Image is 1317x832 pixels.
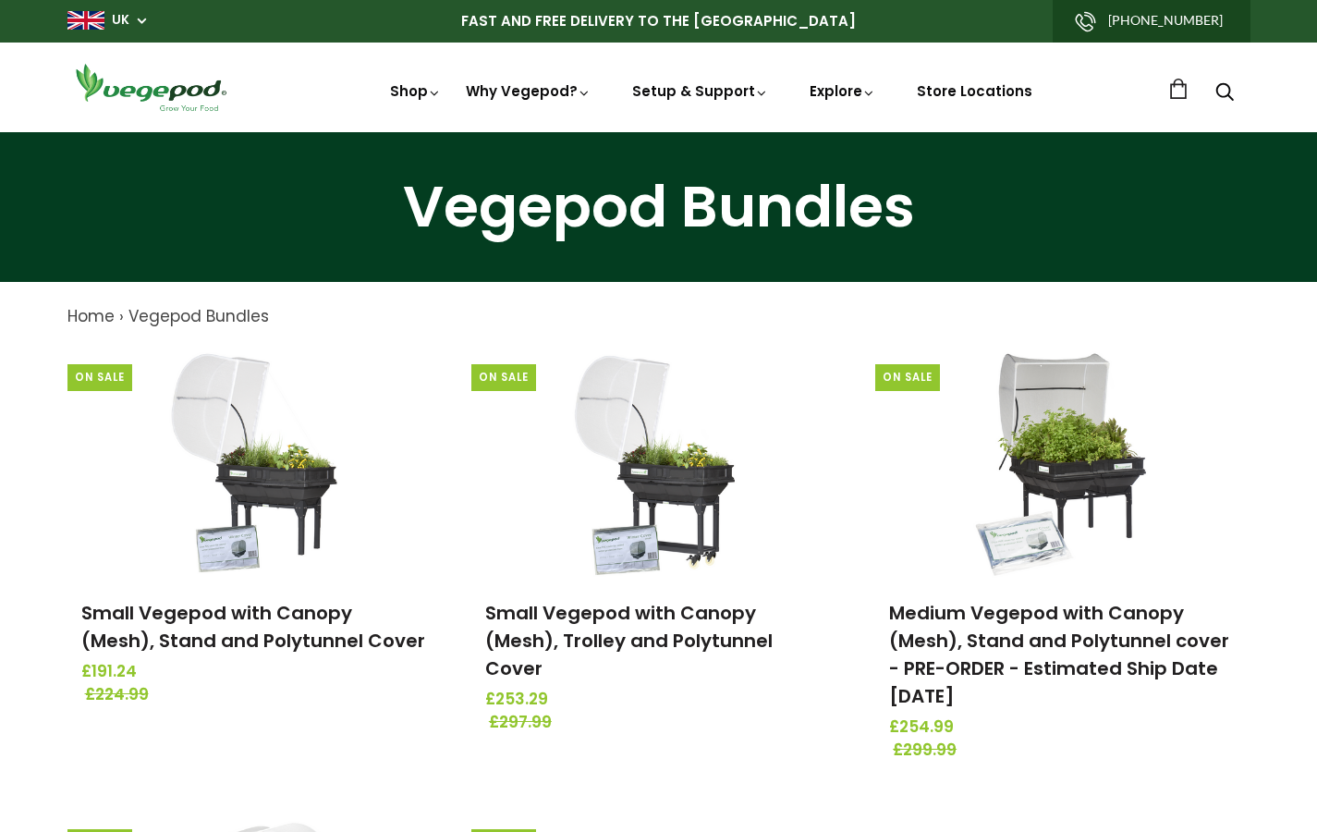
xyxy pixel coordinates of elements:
span: £297.99 [489,711,835,735]
span: £299.99 [893,739,1239,763]
span: £254.99 [889,716,1236,740]
img: Small Vegepod with Canopy (Mesh), Stand and Polytunnel Cover [157,348,351,579]
span: › [119,305,124,327]
a: Home [67,305,115,327]
img: Vegepod [67,61,234,114]
span: £191.24 [81,660,428,684]
a: Why Vegepod? [466,81,591,101]
span: £224.99 [85,683,432,707]
a: Vegepod Bundles [128,305,269,327]
h1: Vegepod Bundles [23,178,1294,236]
img: Medium Vegepod with Canopy (Mesh), Stand and Polytunnel cover - PRE-ORDER - Estimated Ship Date S... [966,348,1160,579]
a: UK [112,11,129,30]
a: Store Locations [917,81,1032,101]
a: Small Vegepod with Canopy (Mesh), Trolley and Polytunnel Cover [485,600,773,681]
nav: breadcrumbs [67,305,1250,329]
a: Medium Vegepod with Canopy (Mesh), Stand and Polytunnel cover - PRE-ORDER - Estimated Ship Date [... [889,600,1229,709]
a: Small Vegepod with Canopy (Mesh), Stand and Polytunnel Cover [81,600,425,654]
img: Small Vegepod with Canopy (Mesh), Trolley and Polytunnel Cover [561,348,755,579]
a: Setup & Support [632,81,769,101]
img: gb_large.png [67,11,104,30]
a: Search [1215,84,1234,104]
span: £253.29 [485,688,832,712]
a: Explore [810,81,876,101]
a: Shop [390,81,442,101]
